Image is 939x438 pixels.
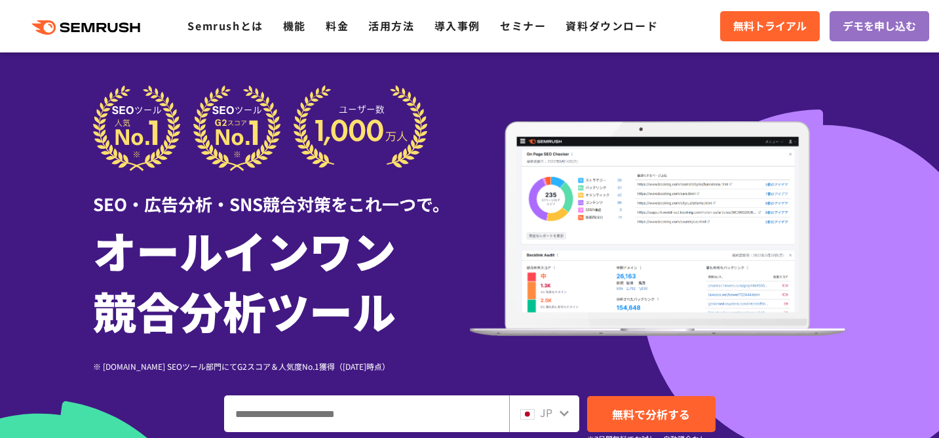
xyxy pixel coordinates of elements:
span: JP [540,405,552,420]
h1: オールインワン 競合分析ツール [93,220,470,340]
span: デモを申し込む [843,18,916,35]
div: ※ [DOMAIN_NAME] SEOツール部門にてG2スコア＆人気度No.1獲得（[DATE]時点） [93,360,470,372]
a: 資料ダウンロード [565,18,658,33]
a: 導入事例 [434,18,480,33]
a: 無料トライアル [720,11,820,41]
a: セミナー [500,18,546,33]
input: ドメイン、キーワードまたはURLを入力してください [225,396,508,431]
a: 料金 [326,18,349,33]
a: 無料で分析する [587,396,716,432]
a: Semrushとは [187,18,263,33]
span: 無料トライアル [733,18,807,35]
a: 活用方法 [368,18,414,33]
span: 無料で分析する [612,406,690,422]
div: SEO・広告分析・SNS競合対策をこれ一つで。 [93,171,470,216]
a: 機能 [283,18,306,33]
a: デモを申し込む [830,11,929,41]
